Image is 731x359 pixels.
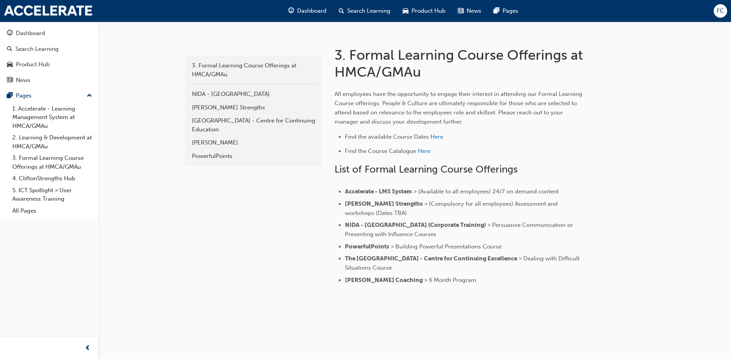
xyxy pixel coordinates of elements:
a: Here [430,133,443,140]
a: Here [418,148,430,154]
button: DashboardSearch LearningProduct HubNews [3,25,95,89]
span: > Building Powerful Presentations Course [391,243,502,250]
a: pages-iconPages [487,3,524,19]
span: PowerfulPoints [345,243,389,250]
div: News [16,76,30,85]
span: Accelerate - LMS System [345,188,412,195]
a: Dashboard [3,26,95,40]
div: NIDA - [GEOGRAPHIC_DATA] [192,90,315,99]
div: Search Learning [15,45,59,54]
a: News [3,73,95,87]
a: 2. Learning & Development at HMCA/GMAu [9,132,95,152]
button: Pages [3,89,95,103]
div: Pages [16,91,32,100]
span: guage-icon [288,6,294,16]
a: 3. Formal Learning Course Offerings at HMCA/GMAu [9,152,95,173]
span: News [467,7,481,15]
a: Product Hub [3,57,95,72]
a: 4. CliftonStrengths Hub [9,173,95,185]
img: accelerate-hmca [4,5,92,16]
span: guage-icon [7,30,13,37]
span: [PERSON_NAME] Strengths [345,200,423,207]
span: Find the Course Catalogue [345,148,416,154]
a: 3. Formal Learning Course Offerings at HMCA/GMAu [188,59,319,81]
span: Dashboard [297,7,326,15]
span: Search Learning [347,7,390,15]
a: 1. Accelerate - Learning Management System at HMCA/GMAu [9,103,95,132]
span: > (Compulsory for all employees) Assessment and workshops (Dates TBA) [345,200,559,216]
a: [PERSON_NAME] Strengths [188,101,319,114]
span: up-icon [87,91,92,101]
span: NIDA - [GEOGRAPHIC_DATA] (Corporate Training) [345,221,486,228]
a: news-iconNews [452,3,487,19]
h1: 3. Formal Learning Course Offerings at HMCA/GMAu [334,47,587,80]
span: FC [717,7,724,15]
span: pages-icon [494,6,499,16]
span: The [GEOGRAPHIC_DATA] - Centre for Continuing Excellence [345,255,517,262]
span: Pages [502,7,518,15]
button: FC [714,4,727,18]
div: Product Hub [16,60,50,69]
a: guage-iconDashboard [282,3,333,19]
div: [GEOGRAPHIC_DATA] - Centre for Continuing Education [192,116,315,134]
span: pages-icon [7,92,13,99]
a: [GEOGRAPHIC_DATA] - Centre for Continuing Education [188,114,319,136]
a: search-iconSearch Learning [333,3,397,19]
span: search-icon [7,46,12,53]
div: PowerfulPoints [192,152,315,161]
span: > (Available to all employees) 24/7 on demand content [413,188,559,195]
a: Search Learning [3,42,95,56]
span: car-icon [403,6,408,16]
span: search-icon [339,6,344,16]
a: NIDA - [GEOGRAPHIC_DATA] [188,87,319,101]
span: prev-icon [85,344,91,353]
div: Dashboard [16,29,45,38]
a: car-iconProduct Hub [397,3,452,19]
span: Find the available Course Dates [345,133,429,140]
a: [PERSON_NAME] [188,136,319,149]
span: news-icon [7,77,13,84]
span: All employees have the opportunity to engage their interest in attending our Formal Learning Cour... [334,91,584,125]
div: [PERSON_NAME] Strengths [192,103,315,112]
div: [PERSON_NAME] [192,138,315,147]
div: 3. Formal Learning Course Offerings at HMCA/GMAu [192,61,315,79]
span: news-icon [458,6,464,16]
span: > 6 Month Program [424,277,476,284]
span: List of Formal Learning Course Offerings [334,163,518,175]
a: All Pages [9,205,95,217]
span: car-icon [7,61,13,68]
a: PowerfulPoints [188,149,319,163]
a: 5. ICT Spotlight > User Awareness Training [9,185,95,205]
span: Product Hub [412,7,445,15]
span: [PERSON_NAME] Coaching [345,277,423,284]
